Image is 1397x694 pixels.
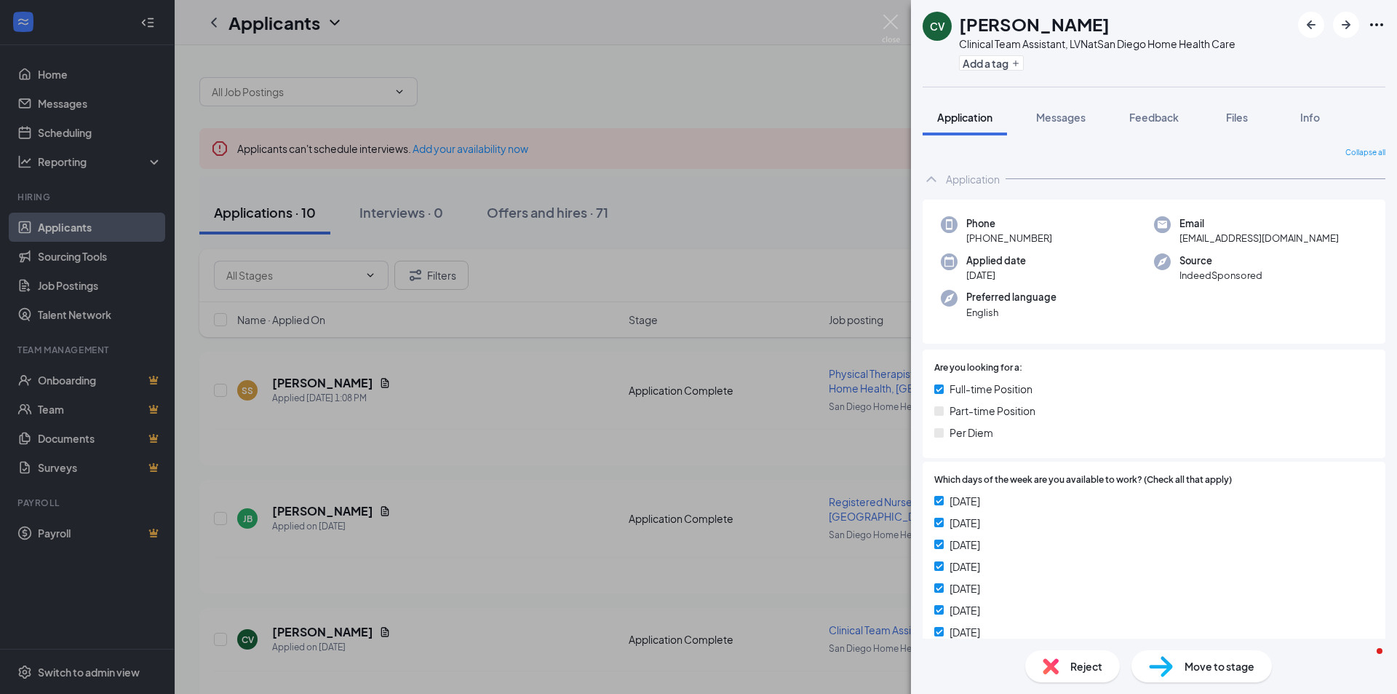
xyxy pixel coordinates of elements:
[1302,16,1320,33] svg: ArrowLeftNew
[966,290,1056,304] span: Preferred language
[966,231,1052,245] span: [PHONE_NUMBER]
[950,515,980,531] span: [DATE]
[1179,216,1339,231] span: Email
[1300,111,1320,124] span: Info
[950,559,980,575] span: [DATE]
[950,493,980,509] span: [DATE]
[959,12,1110,36] h1: [PERSON_NAME]
[950,381,1032,397] span: Full-time Position
[1036,111,1086,124] span: Messages
[1179,253,1262,268] span: Source
[1348,644,1382,679] iframe: Intercom live chat
[959,55,1024,71] button: PlusAdd a tag
[1129,111,1179,124] span: Feedback
[937,111,992,124] span: Application
[1070,658,1102,674] span: Reject
[1345,147,1385,159] span: Collapse all
[1185,658,1254,674] span: Move to stage
[966,268,1026,283] span: [DATE]
[1337,16,1355,33] svg: ArrowRight
[946,172,1000,186] div: Application
[1011,59,1020,68] svg: Plus
[966,216,1052,231] span: Phone
[1298,12,1324,38] button: ArrowLeftNew
[923,170,940,188] svg: ChevronUp
[950,425,993,441] span: Per Diem
[950,602,980,618] span: [DATE]
[950,403,1035,419] span: Part-time Position
[1226,111,1248,124] span: Files
[1179,231,1339,245] span: [EMAIL_ADDRESS][DOMAIN_NAME]
[930,19,945,33] div: CV
[950,580,980,596] span: [DATE]
[934,361,1022,375] span: Are you looking for a:
[1368,16,1385,33] svg: Ellipses
[934,473,1232,487] span: Which days of the week are you available to work? (Check all that apply)
[966,305,1056,320] span: English
[1333,12,1359,38] button: ArrowRight
[950,624,980,640] span: [DATE]
[959,36,1235,51] div: Clinical Team Assistant, LVN at San Diego Home Health Care
[1179,268,1262,283] span: IndeedSponsored
[950,537,980,553] span: [DATE]
[966,253,1026,268] span: Applied date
